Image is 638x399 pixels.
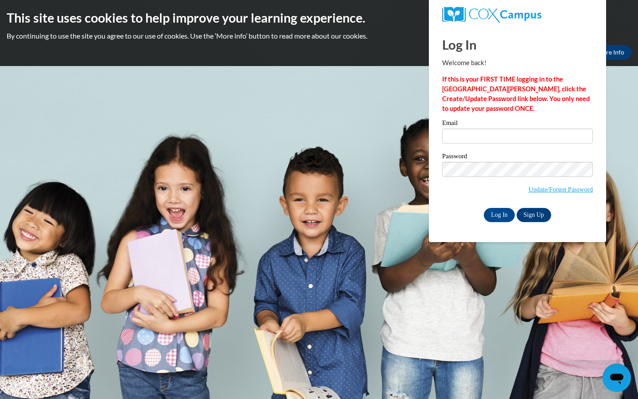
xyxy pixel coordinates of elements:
input: Log In [484,208,515,222]
img: COX Campus [442,7,541,23]
a: Update/Forgot Password [529,186,593,193]
label: Email [442,120,593,129]
p: Welcome back! [442,58,593,68]
strong: If this is your FIRST TIME logging in to the [GEOGRAPHIC_DATA][PERSON_NAME], click the Create/Upd... [442,75,590,112]
p: By continuing to use the site you agree to our use of cookies. Use the ‘More info’ button to read... [7,31,631,41]
iframe: Button to launch messaging window [603,364,631,392]
h2: This site uses cookies to help improve your learning experience. [7,9,631,27]
a: COX Campus [442,7,593,23]
iframe: Message from company [559,340,631,360]
h1: Log In [442,35,593,54]
a: Sign Up [517,208,551,222]
a: More Info [590,45,631,59]
label: Password [442,153,593,162]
